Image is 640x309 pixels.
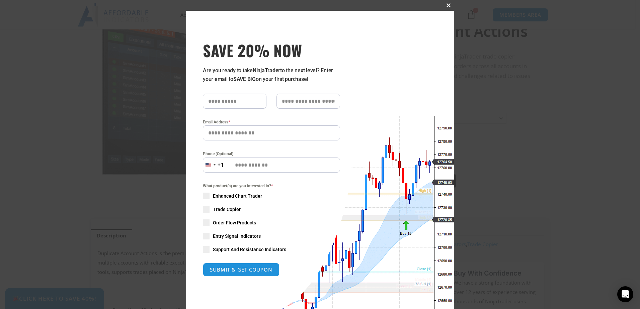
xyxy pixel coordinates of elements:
label: Order Flow Products [203,219,340,226]
label: Phone (Optional) [203,150,340,157]
label: Enhanced Chart Trader [203,193,340,199]
p: Are you ready to take to the next level? Enter your email to on your first purchase! [203,66,340,84]
strong: NinjaTrader [253,67,280,74]
span: SAVE 20% NOW [203,41,340,60]
span: Enhanced Chart Trader [213,193,262,199]
label: Trade Copier [203,206,340,213]
div: Open Intercom Messenger [617,286,633,302]
strong: SAVE BIG [233,76,256,82]
span: Entry Signal Indicators [213,233,261,239]
div: +1 [218,161,224,170]
span: Support And Resistance Indicators [213,246,286,253]
label: Entry Signal Indicators [203,233,340,239]
label: Email Address [203,119,340,125]
span: Order Flow Products [213,219,256,226]
span: What product(s) are you interested in? [203,183,340,189]
label: Support And Resistance Indicators [203,246,340,253]
button: Selected country [203,158,224,173]
button: SUBMIT & GET COUPON [203,263,279,277]
span: Trade Copier [213,206,241,213]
